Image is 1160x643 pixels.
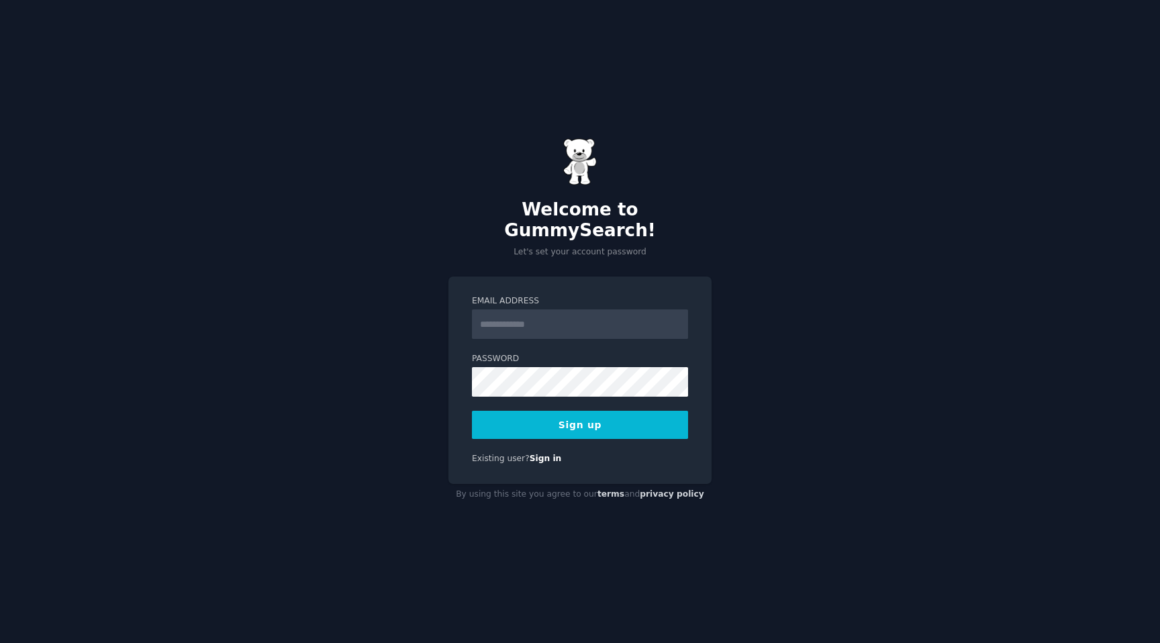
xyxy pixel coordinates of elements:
div: By using this site you agree to our and [448,484,712,505]
a: privacy policy [640,489,704,499]
p: Let's set your account password [448,246,712,258]
label: Password [472,353,688,365]
a: Sign in [530,454,562,463]
label: Email Address [472,295,688,307]
button: Sign up [472,411,688,439]
span: Existing user? [472,454,530,463]
img: Gummy Bear [563,138,597,185]
a: terms [597,489,624,499]
h2: Welcome to GummySearch! [448,199,712,242]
